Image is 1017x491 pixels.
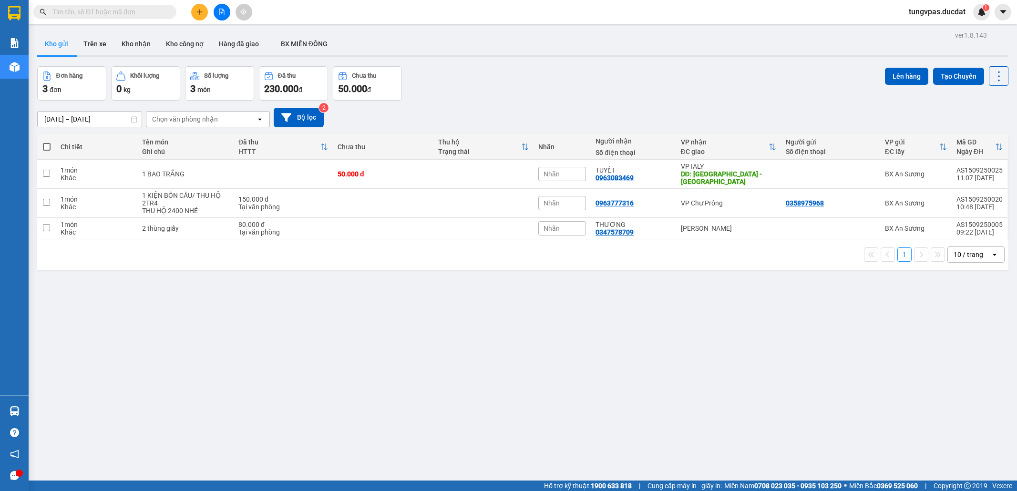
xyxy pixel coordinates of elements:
[596,199,634,207] div: 0963777316
[218,9,225,15] span: file-add
[596,174,634,182] div: 0963083469
[786,138,875,146] div: Người gửi
[338,170,429,178] div: 50.000 đ
[142,207,229,215] div: THU HỘ 2400 NHÉ
[596,228,634,236] div: 0347578709
[40,9,46,15] span: search
[983,4,989,11] sup: 1
[647,481,722,491] span: Cung cấp máy in - giấy in:
[591,482,632,490] strong: 1900 633 818
[544,170,560,178] span: Nhãn
[197,86,211,93] span: món
[596,149,671,156] div: Số điện thoại
[933,68,984,85] button: Tạo Chuyến
[52,7,165,17] input: Tìm tên, số ĐT hoặc mã đơn
[984,4,987,11] span: 1
[885,138,939,146] div: VP gửi
[681,199,776,207] div: VP Chư Prông
[849,481,918,491] span: Miền Bắc
[977,8,986,16] img: icon-new-feature
[438,148,522,155] div: Trạng thái
[214,4,230,20] button: file-add
[880,134,952,160] th: Toggle SortBy
[61,228,132,236] div: Khác
[955,30,987,41] div: ver 1.8.143
[196,9,203,15] span: plus
[238,221,328,228] div: 80.000 đ
[596,166,671,174] div: TUYẾT
[681,138,769,146] div: VP nhận
[956,166,1003,174] div: AS1509250025
[333,66,402,101] button: Chưa thu50.000đ
[681,170,776,185] div: DĐ: PHÚ HÒA - CHƯ PAH
[901,6,973,18] span: tungvpas.ducdat
[956,221,1003,228] div: AS1509250005
[885,170,947,178] div: BX An Sương
[50,86,62,93] span: đơn
[10,38,20,48] img: solution-icon
[190,83,195,94] span: 3
[681,225,776,232] div: [PERSON_NAME]
[956,174,1003,182] div: 11:07 [DATE]
[754,482,842,490] strong: 0708 023 035 - 0935 103 250
[158,32,211,55] button: Kho công nợ
[240,9,247,15] span: aim
[338,83,367,94] span: 50.000
[281,40,328,48] span: BX MIỀN ĐÔNG
[786,148,875,155] div: Số điện thoại
[639,481,640,491] span: |
[61,166,132,174] div: 1 món
[238,195,328,203] div: 150.000 đ
[61,221,132,228] div: 1 món
[123,86,131,93] span: kg
[142,170,229,178] div: 1 BAO TRẮNG
[956,195,1003,203] div: AS1509250020
[885,225,947,232] div: BX An Sương
[367,86,371,93] span: đ
[596,137,671,145] div: Người nhận
[897,247,912,262] button: 1
[338,143,429,151] div: Chưa thu
[56,72,82,79] div: Đơn hàng
[596,221,671,228] div: THƯƠNG
[211,32,267,55] button: Hàng đã giao
[37,66,106,101] button: Đơn hàng3đơn
[185,66,254,101] button: Số lượng3món
[544,481,632,491] span: Hỗ trợ kỹ thuật:
[538,143,586,151] div: Nhãn
[10,471,19,480] span: message
[10,450,19,459] span: notification
[204,72,228,79] div: Số lượng
[544,225,560,232] span: Nhãn
[352,72,376,79] div: Chưa thu
[438,138,522,146] div: Thu hộ
[61,143,132,151] div: Chi tiết
[319,103,329,113] sup: 2
[238,228,328,236] div: Tại văn phòng
[37,32,76,55] button: Kho gửi
[885,199,947,207] div: BX An Sương
[76,32,114,55] button: Trên xe
[38,112,142,127] input: Select a date range.
[152,114,218,124] div: Chọn văn phòng nhận
[116,83,122,94] span: 0
[844,484,847,488] span: ⚪️
[61,174,132,182] div: Khác
[142,138,229,146] div: Tên món
[278,72,296,79] div: Đã thu
[10,406,20,416] img: warehouse-icon
[786,199,824,207] div: 0358975968
[544,199,560,207] span: Nhãn
[236,4,252,20] button: aim
[956,203,1003,211] div: 10:48 [DATE]
[142,148,229,155] div: Ghi chú
[142,192,229,207] div: 1 KIỆN BỒN CẦU/ THU HỘ 2TR4
[114,32,158,55] button: Kho nhận
[885,68,928,85] button: Lên hàng
[724,481,842,491] span: Miền Nam
[142,225,229,232] div: 2 thùng giấy
[954,250,983,259] div: 10 / trang
[681,148,769,155] div: ĐC giao
[298,86,302,93] span: đ
[10,428,19,437] span: question-circle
